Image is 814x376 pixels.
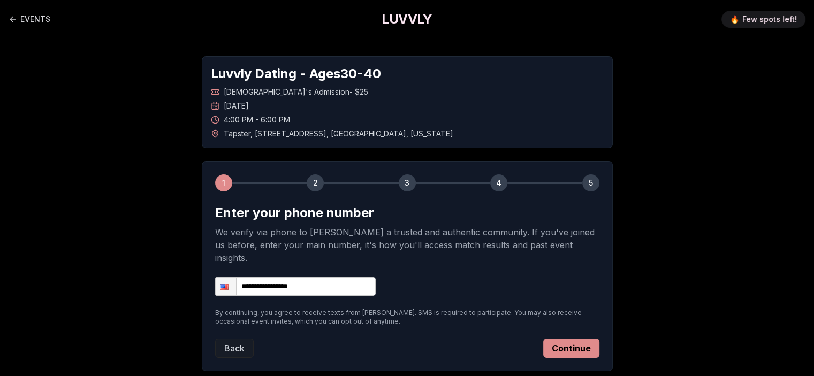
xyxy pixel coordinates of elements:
[224,87,368,97] span: [DEMOGRAPHIC_DATA]'s Admission - $25
[215,339,254,358] button: Back
[215,309,599,326] p: By continuing, you agree to receive texts from [PERSON_NAME]. SMS is required to participate. You...
[224,128,453,139] span: Tapster , [STREET_ADDRESS] , [GEOGRAPHIC_DATA] , [US_STATE]
[9,9,50,30] a: Back to events
[215,226,599,264] p: We verify via phone to [PERSON_NAME] a trusted and authentic community. If you've joined us befor...
[730,14,739,25] span: 🔥
[490,174,507,191] div: 4
[216,278,236,295] div: United States: + 1
[224,101,249,111] span: [DATE]
[224,114,290,125] span: 4:00 PM - 6:00 PM
[742,14,797,25] span: Few spots left!
[582,174,599,191] div: 5
[211,65,604,82] h1: Luvvly Dating - Ages 30 - 40
[307,174,324,191] div: 2
[543,339,599,358] button: Continue
[382,11,432,28] a: LUVVLY
[399,174,416,191] div: 3
[215,174,232,191] div: 1
[215,204,599,221] h2: Enter your phone number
